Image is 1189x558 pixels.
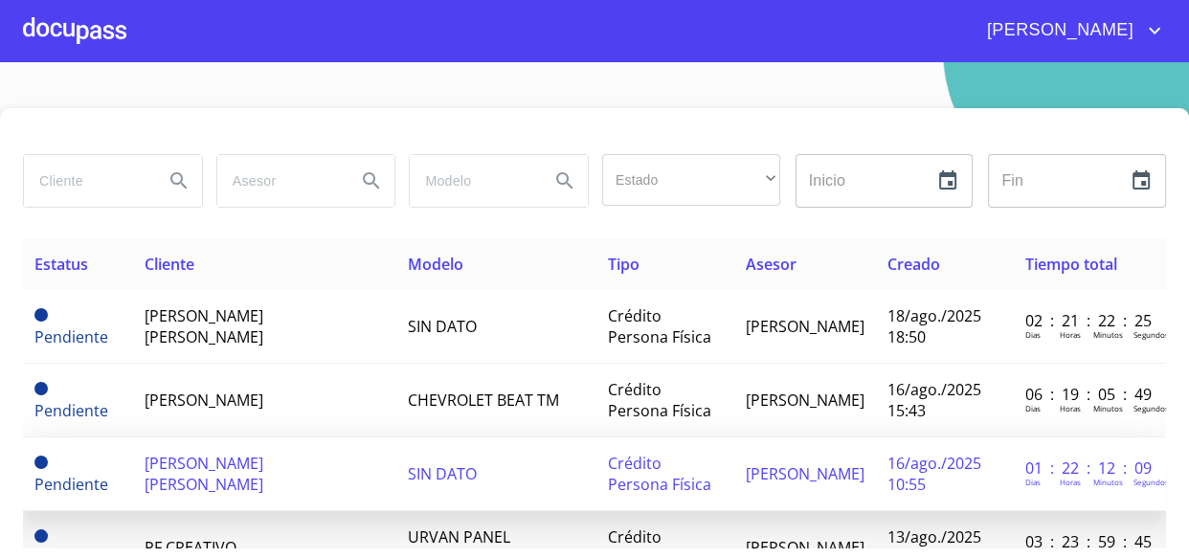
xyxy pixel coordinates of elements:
[1060,403,1081,413] p: Horas
[156,158,202,204] button: Search
[408,316,477,337] span: SIN DATO
[408,463,477,484] span: SIN DATO
[1025,403,1041,413] p: Dias
[34,456,48,469] span: Pendiente
[34,308,48,322] span: Pendiente
[1060,329,1081,340] p: Horas
[408,390,559,411] span: CHEVROLET BEAT TM
[887,379,981,421] span: 16/ago./2025 15:43
[973,15,1143,46] span: [PERSON_NAME]
[602,154,780,206] div: ​
[973,15,1166,46] button: account of current user
[1060,477,1081,487] p: Horas
[145,390,263,411] span: [PERSON_NAME]
[1133,329,1169,340] p: Segundos
[746,537,864,558] span: [PERSON_NAME]
[34,326,108,347] span: Pendiente
[887,453,981,495] span: 16/ago./2025 10:55
[746,390,864,411] span: [PERSON_NAME]
[1025,254,1117,275] span: Tiempo total
[24,155,148,207] input: search
[1025,329,1041,340] p: Dias
[1093,403,1123,413] p: Minutos
[608,254,639,275] span: Tipo
[145,254,194,275] span: Cliente
[410,155,534,207] input: search
[1133,477,1169,487] p: Segundos
[746,463,864,484] span: [PERSON_NAME]
[542,158,588,204] button: Search
[608,453,711,495] span: Crédito Persona Física
[746,254,796,275] span: Asesor
[34,254,88,275] span: Estatus
[887,254,940,275] span: Creado
[217,155,342,207] input: search
[1093,329,1123,340] p: Minutos
[746,316,864,337] span: [PERSON_NAME]
[608,305,711,347] span: Crédito Persona Física
[145,305,263,347] span: [PERSON_NAME] [PERSON_NAME]
[34,382,48,395] span: Pendiente
[608,379,711,421] span: Crédito Persona Física
[1025,477,1041,487] p: Dias
[34,400,108,421] span: Pendiente
[1025,310,1155,331] p: 02 : 21 : 22 : 25
[887,305,981,347] span: 18/ago./2025 18:50
[1093,477,1123,487] p: Minutos
[348,158,394,204] button: Search
[408,254,463,275] span: Modelo
[1133,403,1169,413] p: Segundos
[1025,531,1155,552] p: 03 : 23 : 59 : 45
[1025,384,1155,405] p: 06 : 19 : 05 : 49
[34,474,108,495] span: Pendiente
[34,529,48,543] span: Pendiente
[145,453,263,495] span: [PERSON_NAME] [PERSON_NAME]
[1025,458,1155,479] p: 01 : 22 : 12 : 09
[145,537,236,558] span: PF CREATIVO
